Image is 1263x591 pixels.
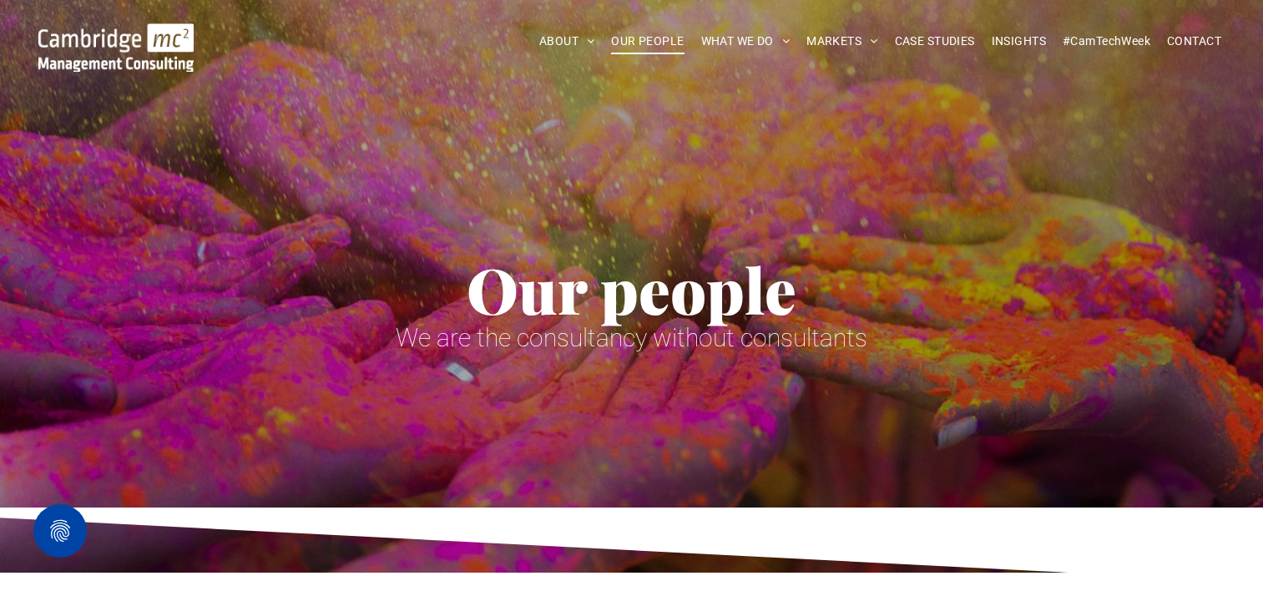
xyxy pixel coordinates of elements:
a: INSIGHTS [983,28,1054,54]
span: We are the consultancy without consultants [396,323,867,352]
a: Your Business Transformed | Cambridge Management Consulting [38,26,194,43]
span: Our people [467,247,796,331]
a: CASE STUDIES [887,28,983,54]
a: ABOUT [531,28,604,54]
a: CONTACT [1159,28,1230,54]
a: #CamTechWeek [1054,28,1159,54]
a: WHAT WE DO [693,28,799,54]
a: OUR PEOPLE [603,28,692,54]
img: Cambridge MC Logo [38,23,194,72]
a: MARKETS [798,28,886,54]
